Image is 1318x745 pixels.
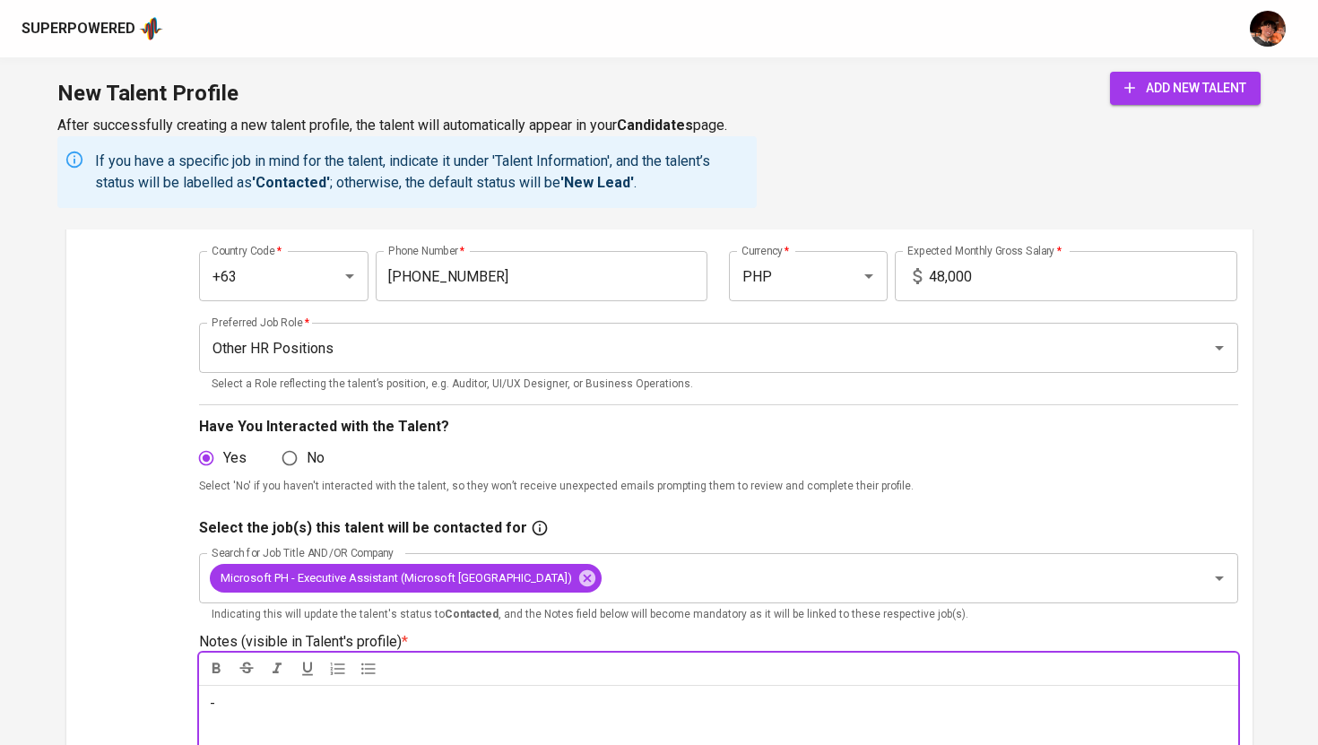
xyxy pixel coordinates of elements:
[199,517,527,539] p: Select the job(s) this talent will be contacted for
[210,564,602,593] div: Microsoft PH - Executive Assistant (Microsoft [GEOGRAPHIC_DATA])
[212,376,1226,394] p: Select a Role reflecting the talent’s position, e.g. Auditor, UI/UX Designer, or Business Operati...
[22,19,135,39] div: Superpowered
[95,151,750,194] p: If you have a specific job in mind for the talent, indicate it under 'Talent Information', and th...
[199,631,1238,653] p: Notes (visible in Talent's profile)
[139,15,163,42] img: app logo
[210,695,215,712] span: -
[1250,11,1286,47] img: diemas@glints.com
[199,416,1238,437] p: Have You Interacted with the Talent?
[212,606,1226,624] p: Indicating this will update the talent's status to , and the Notes field below will become mandat...
[1207,566,1232,591] button: Open
[307,447,325,469] span: No
[1207,335,1232,360] button: Open
[560,174,634,191] b: 'New Lead'
[337,264,362,289] button: Open
[210,569,583,586] span: Microsoft PH - Executive Assistant (Microsoft [GEOGRAPHIC_DATA])
[856,264,881,289] button: Open
[223,447,247,469] span: Yes
[617,117,693,134] b: Candidates
[57,115,757,136] p: After successfully creating a new talent profile, the talent will automatically appear in your page.
[1110,72,1261,105] button: add new talent
[445,608,499,620] b: Contacted
[1124,77,1246,100] span: add new talent
[252,174,330,191] b: 'Contacted'
[199,478,1238,496] p: Select 'No' if you haven't interacted with the talent, so they won’t receive unexpected emails pr...
[57,72,757,115] h1: New Talent Profile
[22,15,163,42] a: Superpoweredapp logo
